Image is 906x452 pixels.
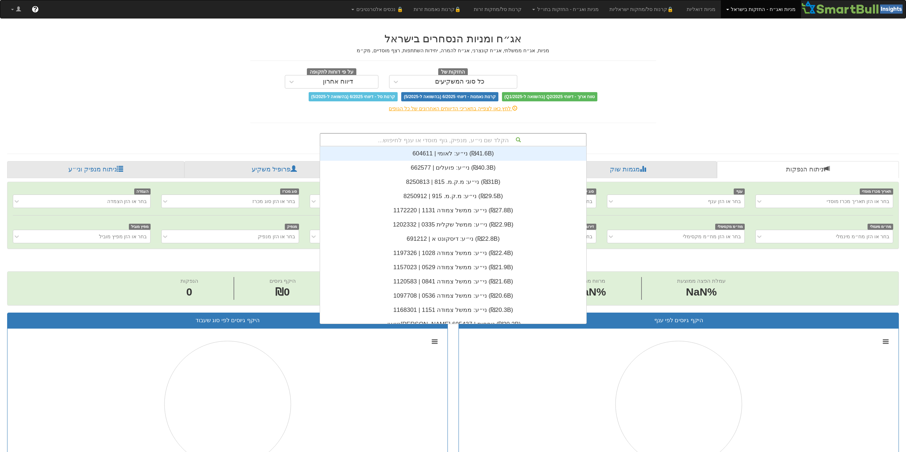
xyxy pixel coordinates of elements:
div: ני״ע: ‏פועלים | 662577 ‎(₪40.3B)‎ [320,161,586,175]
a: מגמות שוק [539,161,717,178]
a: מניות ואג״ח - החזקות בחו״ל [527,0,604,18]
span: מח״מ מינמלי [868,224,893,230]
span: מח״מ מקסימלי [715,224,745,230]
span: 0 [180,285,198,300]
span: תאריך מכרז מוסדי [860,188,893,195]
div: לחץ כאן לצפייה בתאריכי הדיווחים האחרונים של כל הגופים [245,105,661,112]
div: בחר או הזן מח״מ מקסימלי [683,233,741,240]
div: ני״ע: ‏לאומי | 604611 ‎(₪41.6B)‎ [320,147,586,161]
h2: ניתוח הנפקות [7,256,899,268]
span: החזקות של [438,68,468,76]
div: ני״ע: ‏מ.ק.מ. 915 | 8250912 ‎(₪29.5B)‎ [320,189,586,203]
span: סוג מכרז [280,188,299,195]
div: ני״ע: ‏ממשל צמודה 0841 | 1120583 ‎(₪21.6B)‎ [320,275,586,289]
div: בחר או הזן ענף [708,198,741,205]
a: ניתוח מנפיק וני״ע [7,161,184,178]
div: בחר או הזן מנפיק [258,233,295,240]
div: ני״ע: ‏[PERSON_NAME] טפחות | 695437 ‎(₪20.2B)‎ [320,317,586,331]
a: 🔒קרנות סל/מחקות ישראליות [604,0,681,18]
div: ני״ע: ‏ממשל צמודה 1131 | 1172220 ‎(₪27.8B)‎ [320,203,586,218]
div: grid [320,147,586,360]
a: מניות דואליות [681,0,721,18]
h5: מניות, אג״ח ממשלתי, אג״ח קונצרני, אג״ח להמרה, יחידות השתתפות, רצף מוסדיים, מק״מ [250,48,656,53]
div: בחר או הזן מפיץ מוביל [99,233,147,240]
a: ? [26,0,44,18]
span: טווח ארוך - דיווחי Q2/2025 (בהשוואה ל-Q1/2025) [502,92,597,101]
span: עמלת הפצה ממוצעת [677,278,726,284]
span: קרנות סל - דיווחי 6/2025 (בהשוואה ל-5/2025) [309,92,398,101]
span: ענף [734,188,745,195]
a: ניתוח הנפקות [717,161,899,178]
span: ? [33,6,37,13]
div: דיווח אחרון [323,78,353,85]
span: מנפיק [285,224,299,230]
div: ני״ע: ‏ממשל צמודה 0536 | 1097708 ‎(₪20.6B)‎ [320,289,586,303]
div: ני״ע: ‏ממשל צמודה 1028 | 1197326 ‎(₪22.4B)‎ [320,246,586,260]
div: בחר או הזן הצמדה [107,198,147,205]
div: היקף גיוסים לפי ענף [464,317,894,325]
div: ני״ע: ‏דיסקונט א | 691212 ‎(₪22.8B)‎ [320,232,586,246]
span: היקף גיוסים [269,278,296,284]
span: קרנות נאמנות - דיווחי 6/2025 (בהשוואה ל-5/2025) [401,92,498,101]
span: מרווח ממוצע [576,278,605,284]
span: הצמדה [134,188,151,195]
a: 🔒 נכסים אלטרנטיבים [346,0,408,18]
div: בחר או הזן מח״מ מינמלי [836,233,889,240]
a: קרנות סל/מחקות זרות [468,0,527,18]
a: מניות ואג״ח - החזקות בישראל [721,0,801,18]
a: פרופיל משקיע [184,161,364,178]
div: הקלד שם ני״ע, מנפיק, גוף מוסדי או ענף לחיפוש... [320,134,586,146]
span: NaN% [575,285,606,300]
div: כל סוגי המשקיעים [435,78,485,85]
div: ני״ע: ‏ממשל צמודה 1151 | 1168301 ‎(₪20.3B)‎ [320,303,586,317]
div: היקף גיוסים לפי סוג שעבוד [13,317,442,325]
div: בחר או הזן תאריך מכרז מוסדי [827,198,889,205]
span: NaN% [677,285,726,300]
span: ₪0 [275,286,290,298]
div: ני״ע: ‏ממשל צמודה 0529 | 1157023 ‎(₪21.9B)‎ [320,260,586,275]
span: מפיץ מוביל [129,224,151,230]
a: 🔒קרנות נאמנות זרות [408,0,469,18]
span: על פי דוחות לתקופה [307,68,356,76]
h2: אג״ח ומניות הנסחרים בישראל [250,33,656,44]
div: בחר או הזן סוג מכרז [252,198,295,205]
div: ני״ע: ‏ממשל שקלית 0335 | 1202332 ‎(₪22.9B)‎ [320,218,586,232]
span: הנפקות [180,278,198,284]
div: ני״ע: ‏מ.ק.מ. 815 | 8250813 ‎(₪31B)‎ [320,175,586,189]
img: Smartbull [801,0,906,15]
